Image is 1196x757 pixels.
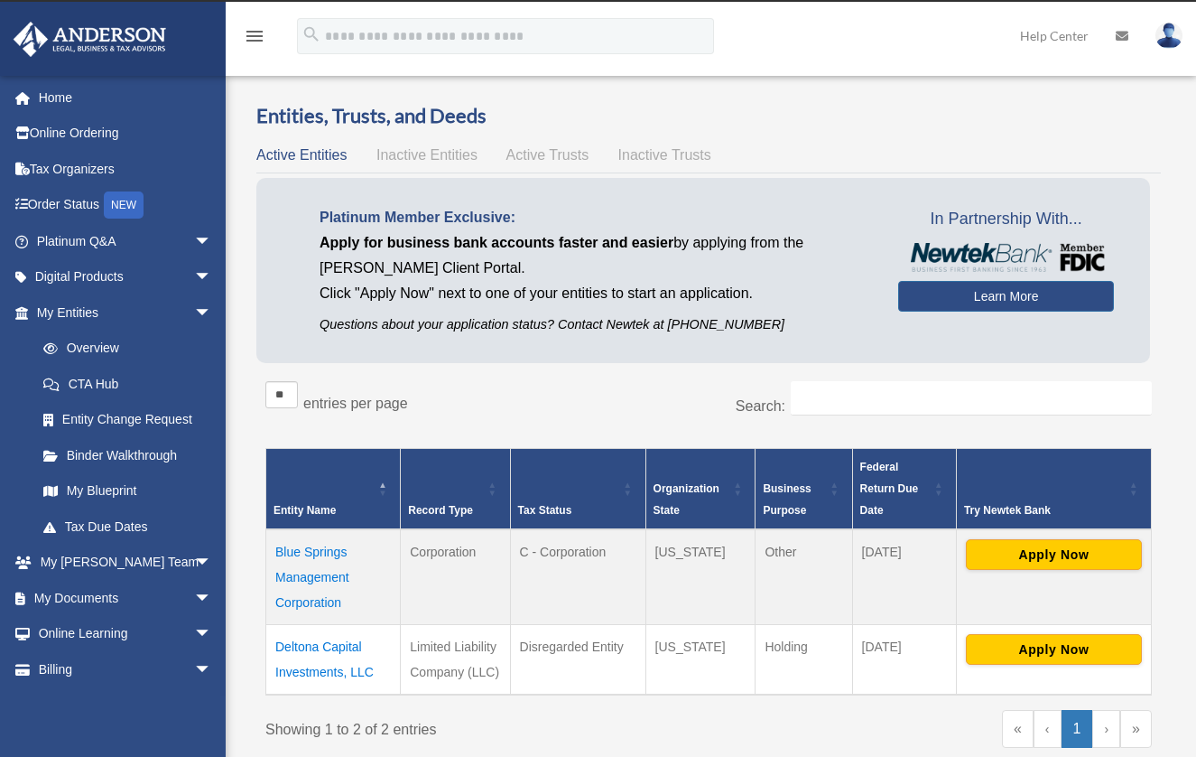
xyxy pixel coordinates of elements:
i: menu [244,25,265,47]
a: Home [13,79,239,116]
span: Tax Status [518,504,572,517]
a: Overview [25,331,221,367]
th: Try Newtek Bank : Activate to sort [956,448,1151,529]
td: [DATE] [852,624,956,695]
th: Entity Name: Activate to invert sorting [266,448,401,529]
span: Federal Return Due Date [860,461,919,517]
span: arrow_drop_down [194,545,230,582]
th: Record Type: Activate to sort [401,448,510,529]
span: Inactive Trusts [618,147,711,163]
label: entries per page [303,396,408,411]
button: Apply Now [966,539,1142,570]
td: [US_STATE] [645,529,756,625]
a: menu [244,32,265,47]
img: Anderson Advisors Platinum Portal [8,22,172,57]
th: Business Purpose: Activate to sort [756,448,852,529]
div: NEW [104,192,144,219]
a: My [PERSON_NAME] Teamarrow_drop_down [13,545,239,581]
p: by applying from the [PERSON_NAME] Client Portal. [320,230,871,281]
a: Digital Productsarrow_drop_down [13,259,239,295]
td: [US_STATE] [645,624,756,695]
a: Platinum Q&Aarrow_drop_down [13,223,239,259]
span: arrow_drop_down [194,259,230,296]
td: Limited Liability Company (LLC) [401,624,510,695]
a: Events Calendar [13,687,239,724]
span: Record Type [408,504,473,517]
a: First [1002,710,1034,748]
a: Online Ordering [13,116,239,152]
a: My Entitiesarrow_drop_down [13,294,230,331]
a: My Documentsarrow_drop_down [13,580,239,616]
span: Active Trusts [506,147,589,163]
div: Showing 1 to 2 of 2 entries [265,710,695,743]
td: Holding [756,624,852,695]
td: Blue Springs Management Corporation [266,529,401,625]
td: C - Corporation [510,529,645,625]
span: Entity Name [274,504,336,517]
button: Apply Now [966,634,1142,665]
a: Tax Organizers [13,151,239,187]
span: Active Entities [256,147,347,163]
th: Federal Return Due Date: Activate to sort [852,448,956,529]
img: User Pic [1155,23,1182,49]
span: Organization State [654,482,719,517]
div: Try Newtek Bank [964,500,1124,521]
span: Business Purpose [763,482,811,517]
p: Platinum Member Exclusive: [320,205,871,230]
i: search [301,24,321,44]
td: Corporation [401,529,510,625]
span: arrow_drop_down [194,294,230,332]
a: Billingarrow_drop_down [13,651,239,687]
span: arrow_drop_down [194,223,230,260]
td: Disregarded Entity [510,624,645,695]
span: arrow_drop_down [194,580,230,617]
a: Learn More [898,281,1114,312]
a: Tax Due Dates [25,509,230,545]
span: Apply for business bank accounts faster and easier [320,235,673,250]
p: Click "Apply Now" next to one of your entities to start an application. [320,281,871,306]
span: In Partnership With... [898,205,1114,234]
td: [DATE] [852,529,956,625]
a: My Blueprint [25,473,230,509]
th: Tax Status: Activate to sort [510,448,645,529]
p: Questions about your application status? Contact Newtek at [PHONE_NUMBER] [320,313,871,336]
label: Search: [736,398,785,414]
h3: Entities, Trusts, and Deeds [256,102,1161,130]
a: Entity Change Request [25,402,230,438]
img: NewtekBankLogoSM.png [907,243,1105,272]
a: Online Learningarrow_drop_down [13,616,239,652]
td: Deltona Capital Investments, LLC [266,624,401,695]
th: Organization State: Activate to sort [645,448,756,529]
a: Binder Walkthrough [25,437,230,473]
span: arrow_drop_down [194,651,230,688]
a: Order StatusNEW [13,187,239,224]
td: Other [756,529,852,625]
span: Inactive Entities [376,147,477,163]
span: arrow_drop_down [194,616,230,653]
a: CTA Hub [25,366,230,402]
